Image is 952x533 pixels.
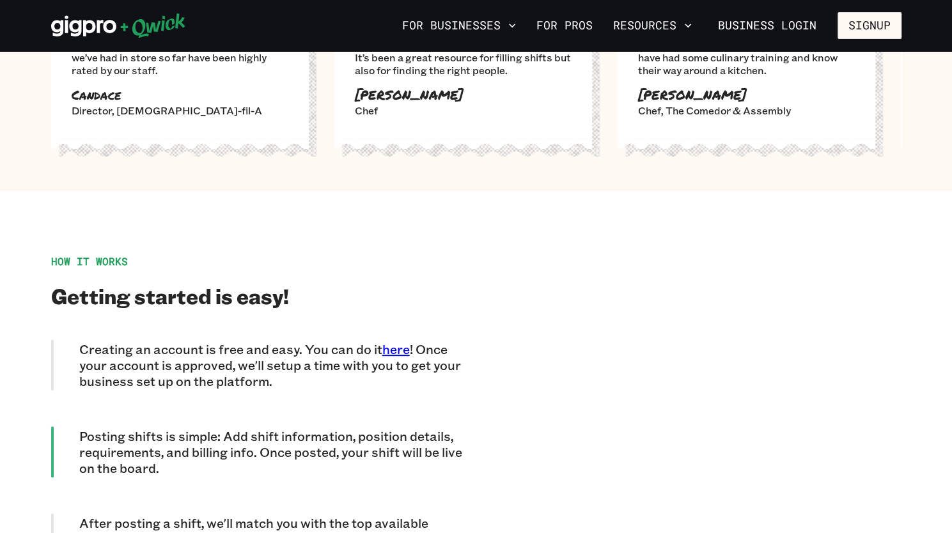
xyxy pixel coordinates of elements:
[51,426,476,477] div: Posting shifts is simple: Add shift information, position details, requirements, and billing info...
[355,87,572,103] p: [PERSON_NAME]
[51,283,476,309] h2: Getting started is easy!
[838,12,901,39] button: Signup
[531,15,598,36] a: For Pros
[382,341,410,357] a: here
[608,15,697,36] button: Resources
[51,339,476,390] div: Creating an account is free and easy. You can do ithere! Once your account is approved, we'll set...
[397,15,521,36] button: For Businesses
[72,104,262,117] span: Director, [DEMOGRAPHIC_DATA]-fil-A
[707,12,827,39] a: Business Login
[79,341,476,389] p: Creating an account is free and easy. You can do it ! Once your account is approved, we'll setup ...
[79,428,476,476] p: Posting shifts is simple: Add shift information, position details, requirements, and billing info...
[72,87,288,103] p: Candace
[638,104,791,117] span: Chef, The Comedor & Assembly
[638,26,855,77] span: What I love about [PERSON_NAME] is that we know that the people that walk in the door have had so...
[638,87,855,103] p: [PERSON_NAME]
[72,26,288,77] span: Qwick has definitely helped ease some of the strain of being short-staffed. All of the pros we’ve...
[51,255,476,268] div: HOW IT WORKS
[355,26,572,77] span: Qwick is an amazing tool to meet industry professionals that turn into full-time staff. It’s been...
[355,104,378,117] span: Chef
